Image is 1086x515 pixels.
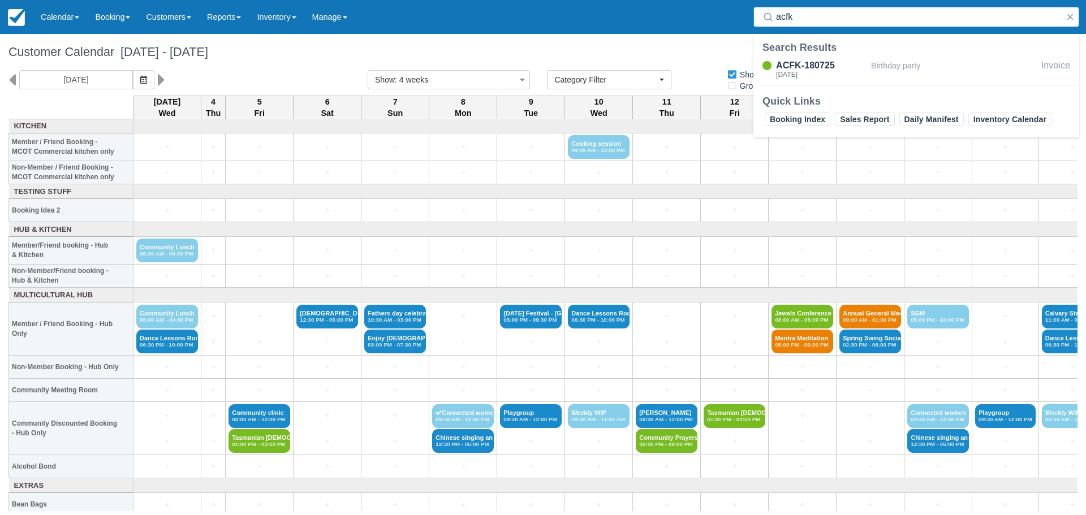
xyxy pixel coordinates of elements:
[364,461,426,473] a: +
[432,429,494,453] a: Chinese singing and12:30 PM - 05:00 PM
[133,96,201,119] th: [DATE] Wed
[968,112,1051,126] a: Inventory Calendar
[843,317,898,323] em: 09:00 AM - 01:00 PM
[12,224,131,235] a: Hub & Kitchen
[204,270,222,282] a: +
[704,435,765,447] a: +
[114,45,208,59] span: [DATE] - [DATE]
[762,41,1070,54] div: Search Results
[136,361,198,373] a: +
[704,205,765,217] a: +
[975,270,1036,282] a: +
[704,499,765,510] a: +
[364,499,426,510] a: +
[204,410,222,422] a: +
[636,499,697,510] a: +
[136,270,198,282] a: +
[975,205,1036,217] a: +
[839,361,901,373] a: +
[364,305,426,328] a: Fathers day celebrat10:30 AM - 03:00 PM
[762,94,1070,108] div: Quick Links
[753,59,1079,80] a: ACFK-180725[DATE]Birthday partyInvoice
[500,361,562,373] a: +
[547,70,671,89] button: Category Filter
[296,270,358,282] a: +
[364,205,426,217] a: +
[568,167,630,179] a: +
[364,245,426,257] a: +
[704,404,765,428] a: Tasmanian [DEMOGRAPHIC_DATA] Ass01:00 PM - 03:00 PM
[636,270,697,282] a: +
[294,96,361,119] th: 6 Sat
[911,416,966,423] em: 09:30 AM - 12:00 PM
[907,336,969,348] a: +
[368,70,530,89] button: Show: 4 weeks
[633,96,701,119] th: 11 Thu
[229,429,290,453] a: Tasmanian [DEMOGRAPHIC_DATA] Ass01:00 PM - 03:00 PM
[503,317,558,323] em: 05:00 PM - 09:30 PM
[432,141,494,153] a: +
[704,336,765,348] a: +
[899,112,964,126] a: Daily Manifest
[571,317,626,323] em: 06:30 PM - 10:00 PM
[568,461,630,473] a: +
[136,141,198,153] a: +
[839,435,901,447] a: +
[568,361,630,373] a: +
[229,404,290,428] a: Community clinic08:00 AM - 12:00 PM
[636,361,697,373] a: +
[136,305,198,328] a: Community Lunch08:00 AM - 04:00 PM
[136,384,198,396] a: +
[701,96,769,119] th: 12 Fri
[776,71,867,78] div: [DATE]
[636,384,697,396] a: +
[432,310,494,322] a: +
[907,245,969,257] a: +
[432,461,494,473] a: +
[204,167,222,179] a: +
[636,167,697,179] a: +
[432,167,494,179] a: +
[296,384,358,396] a: +
[568,245,630,257] a: +
[136,435,198,447] a: +
[432,336,494,348] a: +
[975,461,1036,473] a: +
[12,481,131,491] a: Extras
[772,384,833,396] a: +
[975,245,1036,257] a: +
[975,384,1036,396] a: +
[975,435,1036,447] a: +
[727,77,833,94] label: Group items in bookings
[568,404,630,428] a: Weekly WIP09:30 AM - 11:00 AM
[636,245,697,257] a: +
[772,270,833,282] a: +
[639,416,694,423] em: 09:00 AM - 12:00 PM
[229,336,290,348] a: +
[500,336,562,348] a: +
[772,305,833,328] a: Jewels Conference Ho08:00 AM - 05:00 PM
[636,336,697,348] a: +
[136,461,198,473] a: +
[907,499,969,510] a: +
[500,499,562,510] a: +
[296,361,358,373] a: +
[707,416,762,423] em: 01:00 PM - 03:00 PM
[907,141,969,153] a: +
[140,341,195,348] em: 06:30 PM - 10:00 PM
[8,45,1078,59] h1: Customer Calendar
[296,336,358,348] a: +
[568,205,630,217] a: +
[907,384,969,396] a: +
[839,167,901,179] a: +
[204,245,222,257] a: +
[9,199,133,222] th: Booking Idea 2
[9,133,133,161] th: Member / Friend Booking - MCOT Commercial kitchen only
[204,461,222,473] a: +
[975,167,1036,179] a: +
[9,161,133,184] th: Non-Member / Friend Booking - MCOT Commercial kitchen only
[907,361,969,373] a: +
[772,410,833,422] a: +
[9,379,133,402] th: Community Meeting Room
[500,245,562,257] a: +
